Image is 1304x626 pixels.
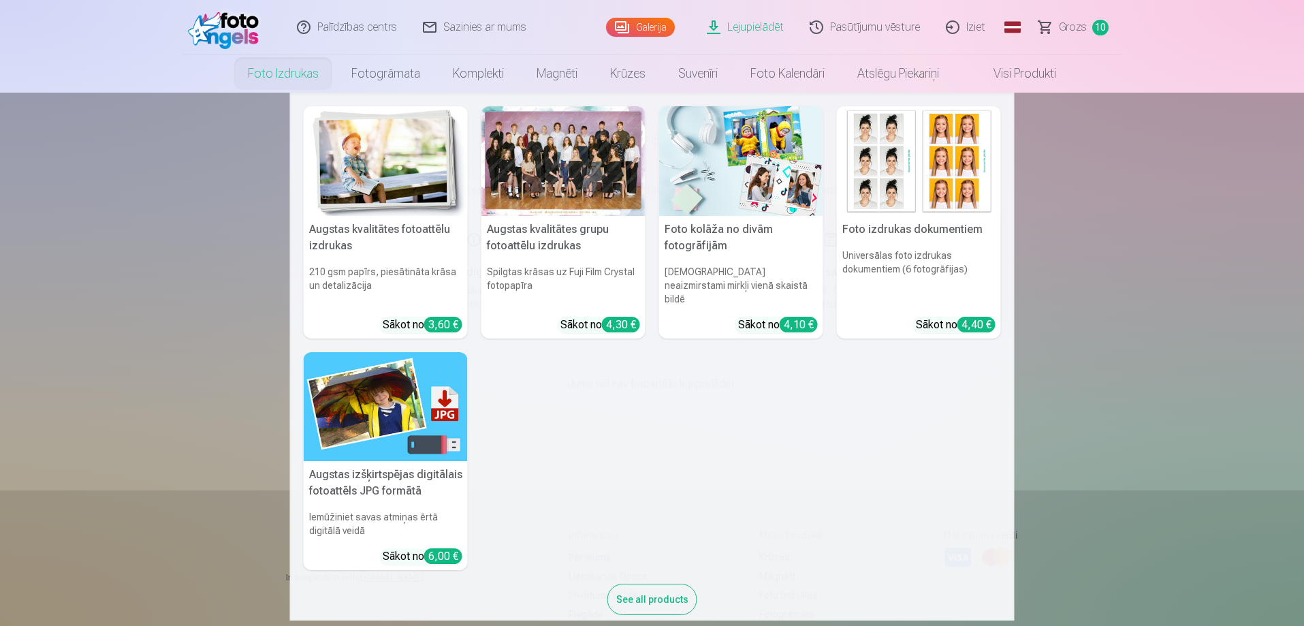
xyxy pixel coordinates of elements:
img: Augstas kvalitātes fotoattēlu izdrukas [304,106,468,216]
img: /fa1 [188,5,266,49]
div: Sākot no [738,317,818,333]
div: 3,60 € [424,317,462,332]
div: Sākot no [560,317,640,333]
div: Sākot no [916,317,996,333]
img: Augstas izšķirtspējas digitālais fotoattēls JPG formātā [304,352,468,462]
h5: Foto kolāža no divām fotogrāfijām [659,216,823,260]
h5: Augstas kvalitātes grupu fotoattēlu izdrukas [481,216,646,260]
a: Atslēgu piekariņi [841,54,955,93]
img: Foto izdrukas dokumentiem [837,106,1001,216]
a: See all products [607,591,697,606]
a: Suvenīri [662,54,734,93]
h6: [DEMOGRAPHIC_DATA] neaizmirstami mirkļi vienā skaistā bildē [659,260,823,311]
a: Krūzes [594,54,662,93]
a: Foto kalendāri [734,54,841,93]
h6: Spilgtas krāsas uz Fuji Film Crystal fotopapīra [481,260,646,311]
div: 4,10 € [780,317,818,332]
div: 4,30 € [602,317,640,332]
div: Sākot no [383,317,462,333]
a: Foto izdrukas [232,54,335,93]
h5: Augstas izšķirtspējas digitālais fotoattēls JPG formātā [304,461,468,505]
a: Fotogrāmata [335,54,436,93]
a: Foto izdrukas dokumentiemFoto izdrukas dokumentiemUniversālas foto izdrukas dokumentiem (6 fotogr... [837,106,1001,339]
h6: 210 gsm papīrs, piesātināta krāsa un detalizācija [304,260,468,311]
a: Augstas kvalitātes grupu fotoattēlu izdrukasSpilgtas krāsas uz Fuji Film Crystal fotopapīraSākot ... [481,106,646,339]
h5: Augstas kvalitātes fotoattēlu izdrukas [304,216,468,260]
a: Galerija [606,18,675,37]
img: Foto kolāža no divām fotogrāfijām [659,106,823,216]
div: 4,40 € [957,317,996,332]
div: Sākot no [383,548,462,565]
div: See all products [607,584,697,615]
h6: Iemūžiniet savas atmiņas ērtā digitālā veidā [304,505,468,543]
a: Foto kolāža no divām fotogrāfijāmFoto kolāža no divām fotogrāfijām[DEMOGRAPHIC_DATA] neaizmirstam... [659,106,823,339]
span: Grozs [1059,19,1087,35]
h6: Universālas foto izdrukas dokumentiem (6 fotogrāfijas) [837,243,1001,311]
a: Magnēti [520,54,594,93]
a: Augstas izšķirtspējas digitālais fotoattēls JPG formātāAugstas izšķirtspējas digitālais fotoattēl... [304,352,468,571]
a: Visi produkti [955,54,1072,93]
div: 6,00 € [424,548,462,564]
h5: Foto izdrukas dokumentiem [837,216,1001,243]
a: Komplekti [436,54,520,93]
span: 10 [1092,20,1109,35]
a: Augstas kvalitātes fotoattēlu izdrukasAugstas kvalitātes fotoattēlu izdrukas210 gsm papīrs, piesā... [304,106,468,339]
